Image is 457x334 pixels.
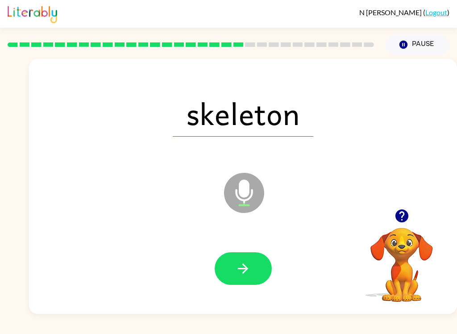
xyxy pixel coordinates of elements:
span: N [PERSON_NAME] [359,8,423,17]
img: Literably [8,4,57,23]
a: Logout [425,8,447,17]
div: ( ) [359,8,449,17]
span: skeleton [173,90,313,137]
button: Pause [385,34,449,55]
video: Your browser must support playing .mp4 files to use Literably. Please try using another browser. [357,214,446,303]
